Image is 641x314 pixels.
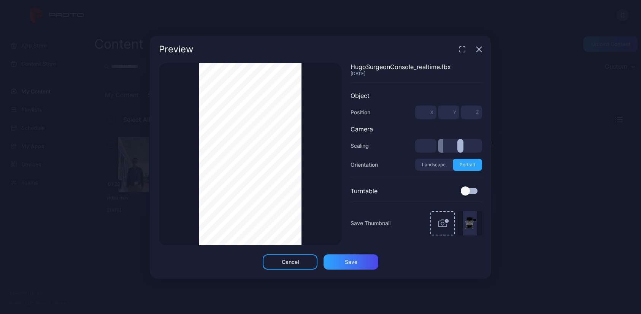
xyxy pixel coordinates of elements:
button: Save [324,254,378,270]
div: Save [345,259,357,265]
span: Y [453,109,456,115]
div: Object [351,92,482,99]
span: Save Thumbnail [351,219,390,228]
div: Preview [159,45,194,54]
button: Landscape [415,159,453,171]
div: Turntable [351,187,378,195]
div: Camera [351,125,482,133]
div: HugoSurgeonConsole_realtime.fbx [351,63,482,71]
span: X [430,109,433,115]
div: Orientation [351,160,378,169]
button: Cancel [263,254,317,270]
button: Portrait [453,159,482,171]
img: Thumbnail [463,211,477,235]
span: Z [476,109,479,115]
div: Position [351,108,370,117]
div: Scaling [351,141,369,150]
div: [DATE] [351,71,482,76]
div: Cancel [282,259,299,265]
